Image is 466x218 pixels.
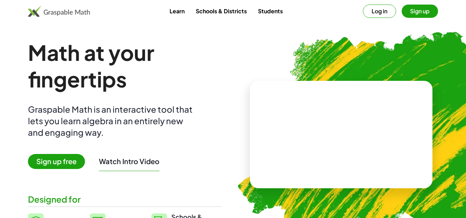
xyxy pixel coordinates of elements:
[190,5,252,17] a: Schools & Districts
[252,5,288,17] a: Students
[28,194,222,205] div: Designed for
[363,5,396,18] button: Log in
[289,108,394,161] video: What is this? This is dynamic math notation. Dynamic math notation plays a central role in how Gr...
[164,5,190,17] a: Learn
[28,154,85,169] span: Sign up free
[99,157,159,166] button: Watch Intro Video
[28,39,222,92] h1: Math at your fingertips
[28,104,196,138] div: Graspable Math is an interactive tool that lets you learn algebra in an entirely new and engaging...
[402,5,438,18] button: Sign up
